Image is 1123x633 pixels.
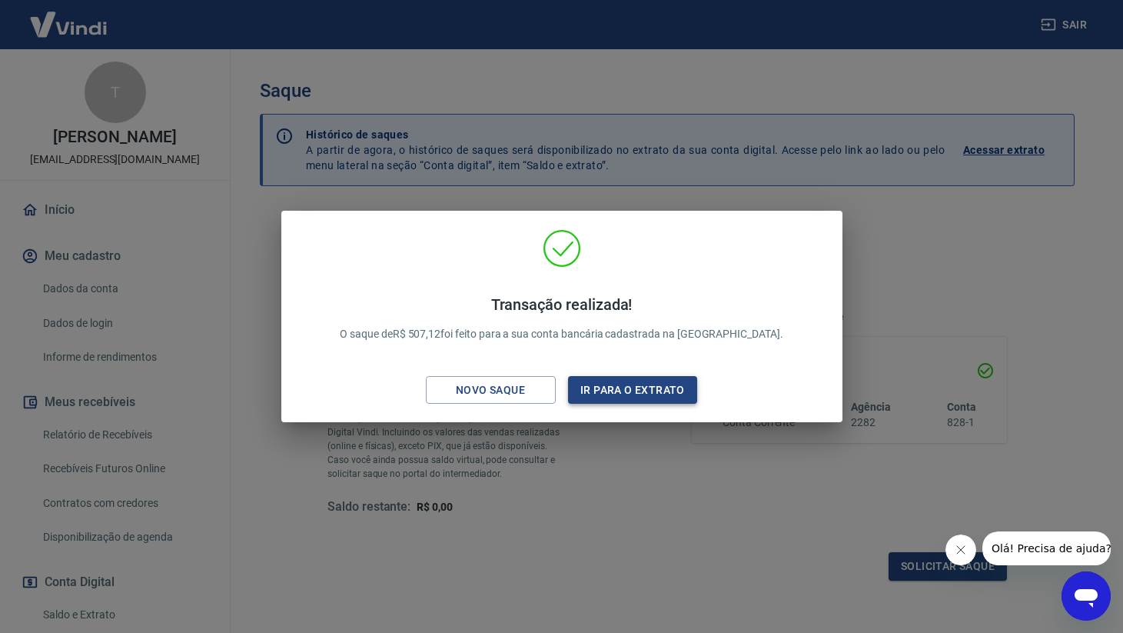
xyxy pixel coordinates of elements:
[340,295,783,342] p: O saque de R$ 507,12 foi feito para a sua conta bancária cadastrada na [GEOGRAPHIC_DATA].
[568,376,698,405] button: Ir para o extrato
[945,535,976,565] iframe: Close message
[1062,571,1111,621] iframe: Button to launch messaging window
[340,295,783,314] h4: Transação realizada!
[982,531,1111,565] iframe: Message from company
[9,11,129,23] span: Olá! Precisa de ajuda?
[437,381,543,400] div: Novo saque
[426,376,556,405] button: Novo saque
